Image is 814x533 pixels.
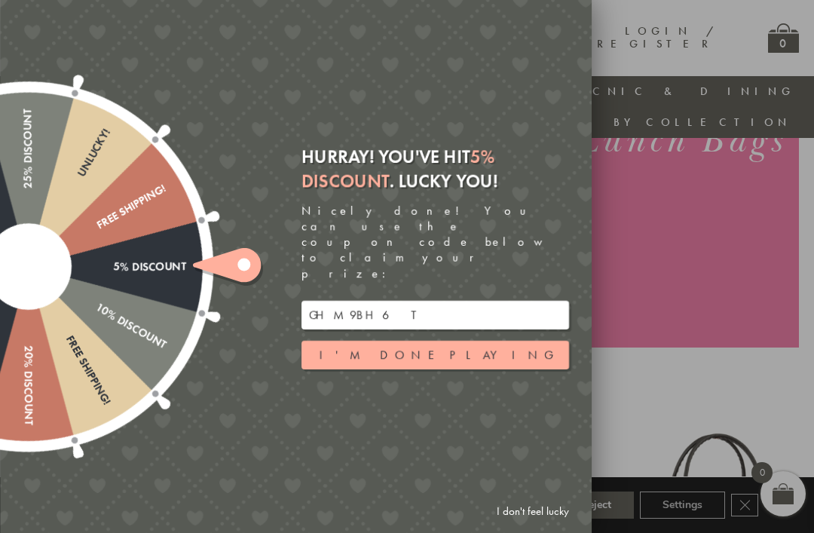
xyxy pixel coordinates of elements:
[301,301,569,329] input: Your email
[23,126,113,269] div: Unlucky!
[301,145,495,191] em: 5% Discount
[29,260,187,273] div: 5% Discount
[23,263,113,406] div: Free shipping!
[25,182,168,272] div: Free shipping!
[22,267,35,425] div: 20% Discount
[25,261,168,351] div: 10% Discount
[489,498,577,525] a: I don't feel lucky
[301,145,569,191] div: Hurray! You've hit . Lucky you!
[301,204,569,282] div: Nicely done! You can use the coupon code below to claim your prize:
[301,341,569,369] button: I'm done playing
[22,109,35,267] div: 25% Discount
